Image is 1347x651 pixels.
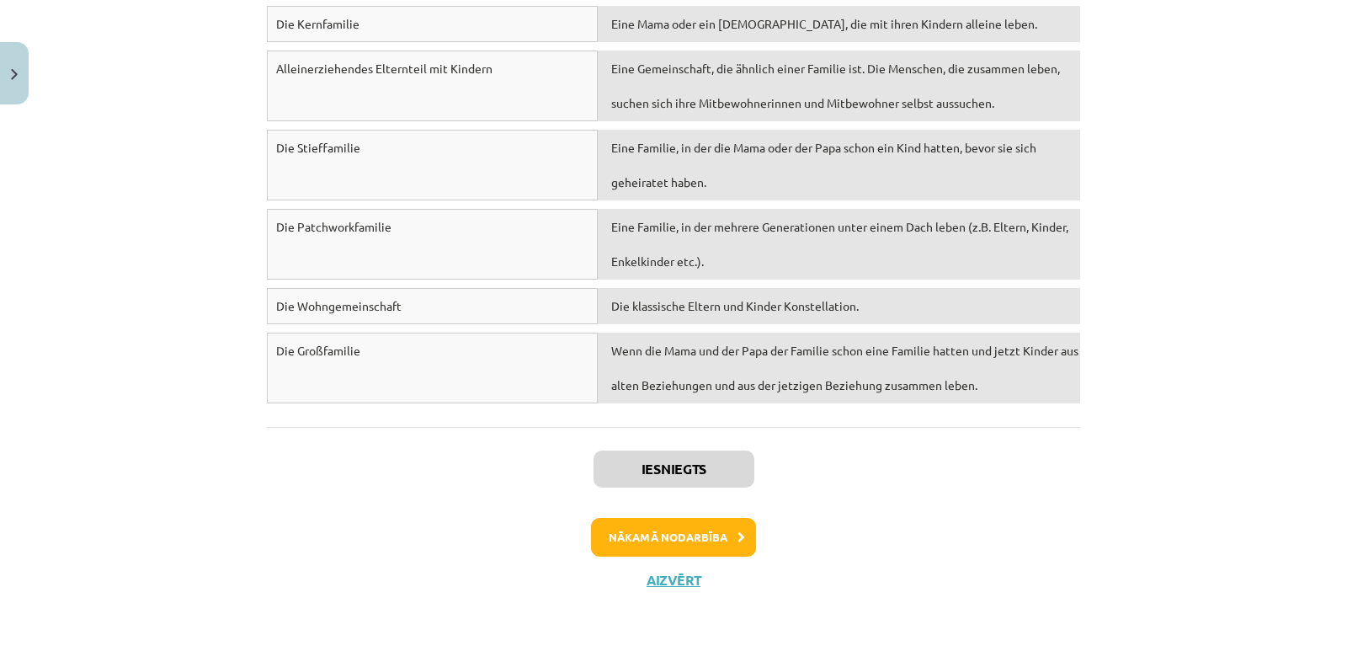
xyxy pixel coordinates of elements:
button: Aizvērt [642,572,705,589]
span: Die Großfamilie [276,343,360,358]
button: Iesniegts [594,451,754,488]
span: Die Stieffamilie [276,140,360,155]
img: icon-close-lesson-0947bae3869378f0d4975bcd49f059093ad1ed9edebbc8119c70593378902aed.svg [11,69,18,80]
span: Eine Familie, in der die Mama oder der Papa schon ein Kind hatten, bevor sie sich geheiratet haben. [611,140,1036,189]
span: Die klassische Eltern und Kinder Konstellation. [611,298,859,313]
span: Eine Mama oder ein [DEMOGRAPHIC_DATA], die mit ihren Kindern alleine leben. [611,16,1037,31]
button: Nākamā nodarbība [591,518,756,557]
span: Alleinerziehendes Elternteil mit Kindern [276,61,492,76]
span: Eine Gemeinschaft, die ähnlich einer Familie ist. Die Menschen, die zusammen leben, suchen sich i... [611,61,1060,110]
span: Die Wohngemeinschaft [276,298,402,313]
span: Die Patchworkfamilie [276,219,391,234]
span: Die Kernfamilie [276,16,359,31]
span: Wenn die Mama und der Papa der Familie schon eine Familie hatten und jetzt Kinder aus alten Bezie... [611,343,1078,392]
span: Eine Familie, in der mehrere Generationen unter einem Dach leben (z.B. Eltern, Kinder, Enkelkinde... [611,219,1068,269]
